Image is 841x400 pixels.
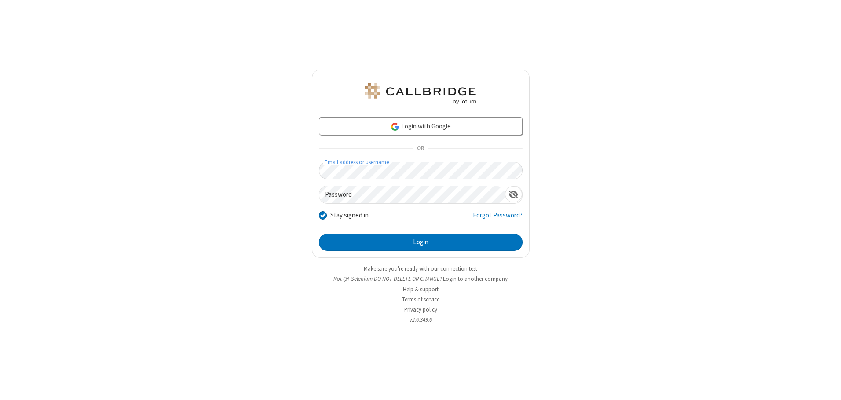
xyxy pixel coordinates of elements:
button: Login to another company [443,275,508,283]
input: Password [319,186,505,203]
a: Make sure you're ready with our connection test [364,265,477,272]
span: OR [413,143,428,155]
a: Login with Google [319,117,523,135]
a: Help & support [403,286,439,293]
a: Terms of service [402,296,439,303]
img: QA Selenium DO NOT DELETE OR CHANGE [363,83,478,104]
a: Privacy policy [404,306,437,313]
a: Forgot Password? [473,210,523,227]
div: Show password [505,186,522,202]
img: google-icon.png [390,122,400,132]
li: v2.6.349.6 [312,316,530,324]
label: Stay signed in [330,210,369,220]
input: Email address or username [319,162,523,179]
button: Login [319,234,523,251]
li: Not QA Selenium DO NOT DELETE OR CHANGE? [312,275,530,283]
